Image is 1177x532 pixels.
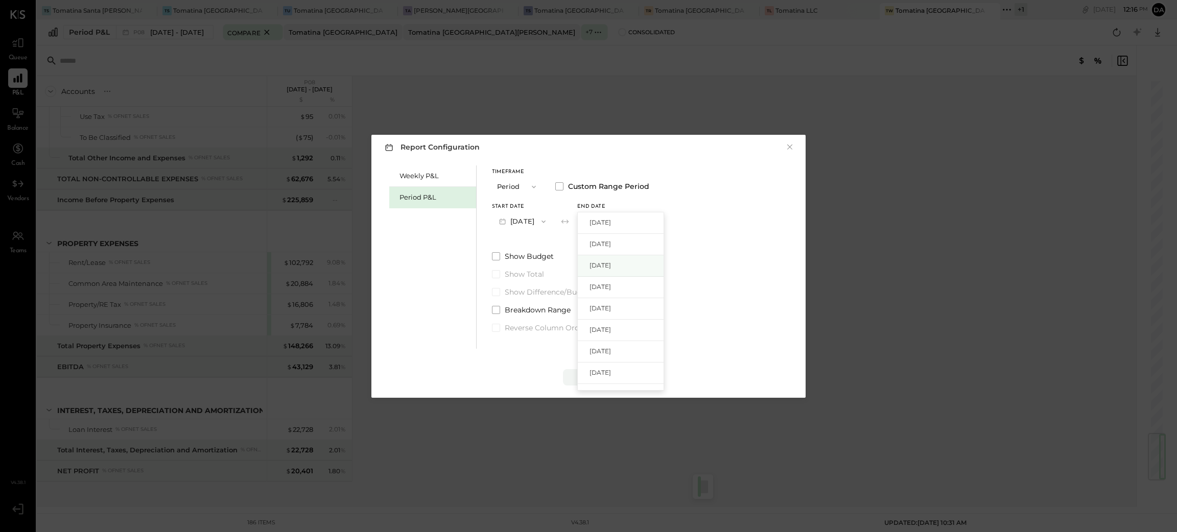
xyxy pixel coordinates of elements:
[505,251,554,261] span: Show Budget
[590,218,611,227] span: [DATE]
[492,204,553,209] div: Start Date
[577,204,638,209] div: End date
[590,325,611,334] span: [DATE]
[563,369,614,385] button: Apply
[590,261,611,270] span: [DATE]
[492,177,543,196] button: Period
[399,192,471,202] div: Period P&L
[399,171,471,181] div: Weekly P&L
[590,239,611,248] span: [DATE]
[505,269,544,279] span: Show Total
[590,304,611,312] span: [DATE]
[590,347,611,355] span: [DATE]
[590,282,611,291] span: [DATE]
[492,212,553,231] button: [DATE]
[785,142,794,152] button: ×
[568,181,649,191] span: Custom Range Period
[590,368,611,377] span: [DATE]
[590,390,611,398] span: [DATE]
[492,170,543,175] div: Timeframe
[505,305,571,315] span: Breakdown Range
[505,287,626,297] span: Show Difference/Budget Variance
[383,141,480,154] h3: Report Configuration
[505,323,586,333] span: Reverse Column Order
